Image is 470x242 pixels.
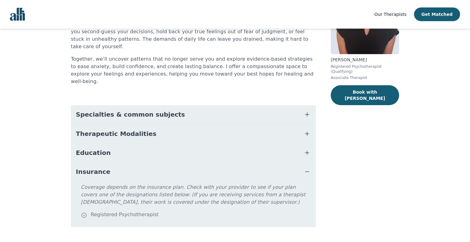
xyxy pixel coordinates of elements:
span: Specialties & common subjects [76,110,185,119]
button: Get Matched [414,7,460,21]
span: Insurance [76,167,110,176]
button: Book with [PERSON_NAME] [331,85,399,105]
img: alli logo [10,8,25,21]
button: Therapeutic Modalities [71,124,316,143]
p: Coverage depends on the insurance plan. Check with your provider to see if your plan covers one o... [81,184,313,211]
p: Associate Therapist [331,75,399,80]
p: Registered Psychotherapist (Qualifying) [331,64,399,74]
p: Together, we’ll uncover patterns that no longer serve you and explore evidence-based strategies t... [71,55,316,85]
button: Specialties & common subjects [71,105,316,124]
p: [PERSON_NAME] [331,57,399,63]
span: Our Therapists [374,12,406,17]
button: Insurance [71,162,316,181]
span: Therapeutic Modalities [76,129,156,138]
a: Our Therapists [374,11,406,18]
span: Education [76,148,111,157]
div: Registered Psychotherapist [81,211,313,220]
button: Education [71,143,316,162]
p: Feeling overwhelmed by anxiety, self-doubt, and the constant demands of life? You might struggle ... [71,13,316,50]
